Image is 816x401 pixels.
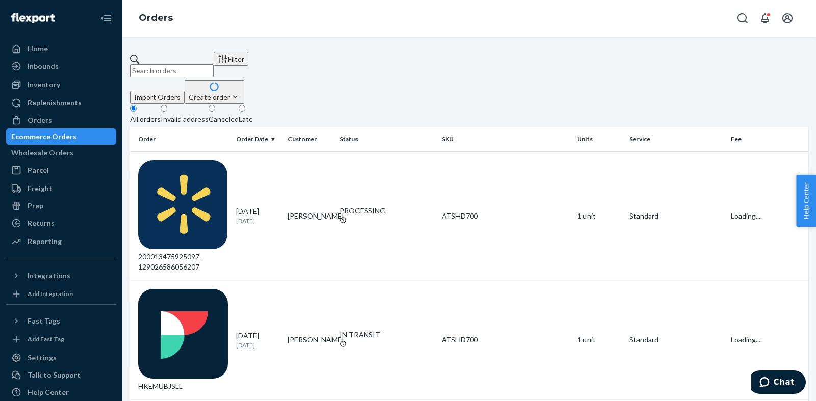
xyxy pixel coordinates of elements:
a: Inbounds [6,58,116,74]
a: Settings [6,350,116,366]
p: [DATE] [236,341,280,350]
div: Customer [288,135,331,143]
th: SKU [438,127,573,151]
div: IN TRANSIT [340,330,433,340]
ol: breadcrumbs [131,4,181,33]
div: All orders [130,114,161,124]
div: Parcel [28,165,49,175]
div: Inventory [28,79,60,90]
div: Prep [28,201,43,211]
input: Search orders [130,64,214,77]
img: Flexport logo [11,13,55,23]
td: 1 unit [573,281,625,400]
td: 1 unit [573,151,625,281]
a: Prep [6,198,116,214]
button: Open account menu [777,8,798,29]
button: Fast Tags [6,313,116,329]
a: Ecommerce Orders [6,128,116,145]
input: Late [239,105,245,112]
a: Wholesale Orders [6,145,116,161]
button: Open Search Box [732,8,753,29]
div: 200013475925097-129026586056207 [138,160,228,273]
a: Home [6,41,116,57]
td: [PERSON_NAME] [284,281,336,400]
th: Units [573,127,625,151]
div: PROCESSING [340,206,433,216]
a: Orders [139,12,173,23]
div: Add Integration [28,289,73,298]
th: Fee [727,127,808,151]
th: Service [625,127,727,151]
div: Reporting [28,236,62,247]
div: Settings [28,353,57,363]
p: Standard [629,335,723,345]
button: Import Orders [130,91,185,104]
div: Talk to Support [28,370,81,380]
a: Add Fast Tag [6,333,116,345]
input: Invalid address [161,105,167,112]
td: Loading.... [727,151,808,281]
button: Filter [214,52,248,66]
div: Replenishments [28,98,82,108]
p: Standard [629,211,723,221]
button: Close Navigation [96,8,116,29]
button: Open notifications [755,8,775,29]
div: Integrations [28,271,70,281]
a: Reporting [6,233,116,250]
div: Create order [189,92,240,102]
div: Invalid address [161,114,209,124]
p: [DATE] [236,217,280,225]
td: [PERSON_NAME] [284,151,336,281]
button: Create order [185,80,244,104]
button: Talk to Support [6,367,116,383]
a: Help Center [6,384,116,400]
div: Help Center [28,387,69,397]
a: Orders [6,112,116,128]
div: HKEMUBJSLL [138,289,228,391]
a: Inventory [6,76,116,93]
button: Integrations [6,268,116,284]
div: Inbounds [28,61,59,71]
a: Returns [6,215,116,231]
a: Parcel [6,162,116,178]
td: Loading.... [727,281,808,400]
div: [DATE] [236,331,280,350]
div: Fast Tags [28,316,60,326]
div: Wholesale Orders [11,148,73,158]
a: Add Integration [6,288,116,300]
th: Status [336,127,438,151]
div: [DATE] [236,206,280,225]
div: Home [28,44,48,54]
div: Late [239,114,253,124]
div: Ecommerce Orders [11,131,76,142]
div: Canceled [209,114,239,124]
input: Canceled [209,105,215,112]
a: Freight [6,180,116,197]
input: All orders [130,105,137,112]
div: Filter [218,54,244,64]
th: Order Date [232,127,284,151]
div: ATSHD700 [442,211,569,221]
div: Returns [28,218,55,228]
div: Orders [28,115,52,125]
a: Replenishments [6,95,116,111]
iframe: Opens a widget where you can chat to one of our agents [751,370,806,396]
div: ATSHD700 [442,335,569,345]
div: Freight [28,183,53,194]
th: Order [130,127,232,151]
div: Add Fast Tag [28,335,64,343]
button: Help Center [796,175,816,227]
